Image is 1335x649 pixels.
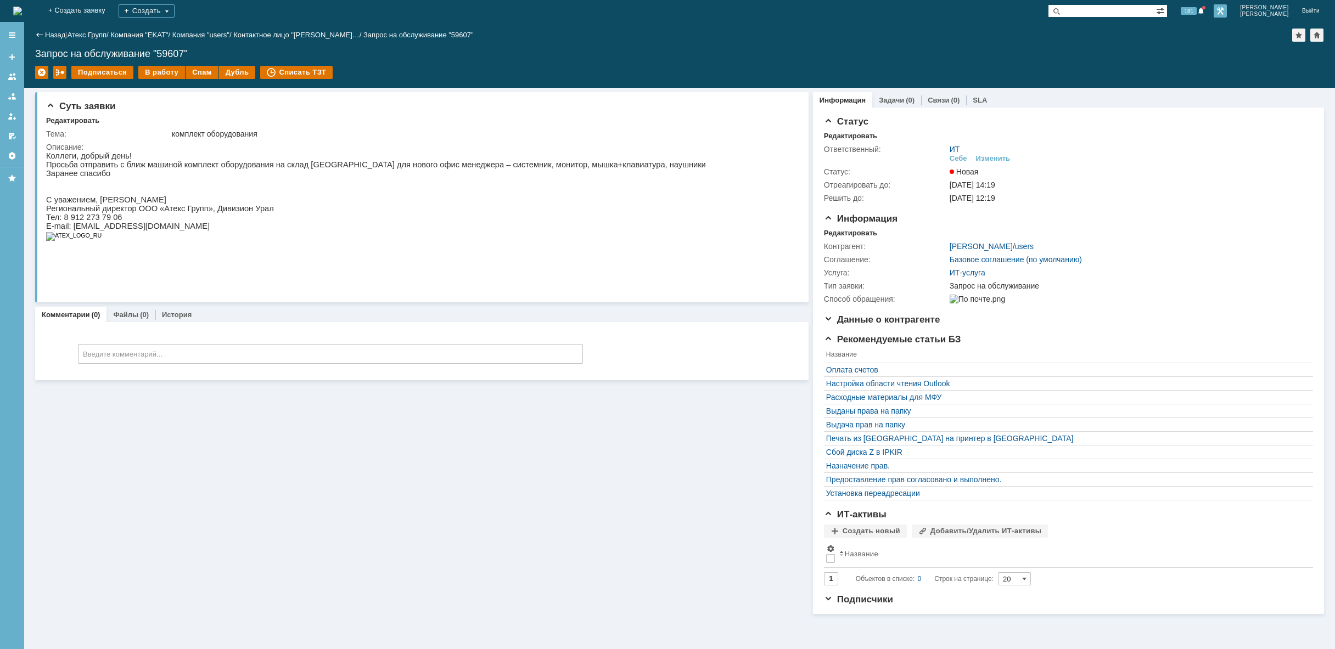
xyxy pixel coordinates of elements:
div: / [950,242,1034,251]
span: Объектов в списке: [856,575,915,583]
div: / [110,31,172,39]
a: История [162,311,192,319]
span: Статус [824,116,868,127]
div: Услуга: [824,268,947,277]
div: Название [845,550,878,558]
a: Контактное лицо "[PERSON_NAME]… [233,31,360,39]
a: SLA [973,96,987,104]
a: ИТ [950,145,960,154]
a: ИТ-услуга [950,268,985,277]
a: Печать из [GEOGRAPHIC_DATA] на принтер в [GEOGRAPHIC_DATA] [826,434,1305,443]
a: Создать заявку [3,48,21,66]
a: Назначение прав. [826,461,1305,470]
div: Работа с массовостью [53,66,66,79]
div: Удалить [35,66,48,79]
a: Базовое соглашение (по умолчанию) [950,255,1082,264]
div: Запрос на обслуживание "59607" [363,31,474,39]
a: Перейти в интерфейс администратора [1214,4,1227,18]
a: Задачи [879,96,904,104]
div: Добавить в избранное [1292,29,1305,42]
span: [PERSON_NAME] [1240,11,1289,18]
a: Мои заявки [3,108,21,125]
div: | [65,30,67,38]
span: Подписчики [824,594,893,605]
i: Строк на странице: [856,572,994,585]
a: Настройки [3,147,21,165]
div: 0 [918,572,922,585]
a: Выдача прав на папку [826,420,1305,429]
a: users [1015,242,1034,251]
div: / [172,31,233,39]
div: Способ обращения: [824,295,947,303]
div: Редактировать [824,229,877,238]
th: Название [837,542,1308,568]
a: Файлы [113,311,138,319]
span: Настройки [826,544,835,553]
span: [PERSON_NAME] [1240,4,1289,11]
a: Компания "users" [172,31,229,39]
div: Контрагент: [824,242,947,251]
div: Установка переадресации [826,489,1305,498]
div: Создать [119,4,175,18]
div: Себе [950,154,967,163]
img: По почте.png [950,295,1005,303]
span: Суть заявки [46,101,115,111]
div: Запрос на обслуживание [950,281,1306,290]
a: Настройка области чтения Outlook [826,379,1305,388]
a: Назад [45,31,65,39]
div: Тип заявки: [824,281,947,290]
span: Расширенный поиск [1156,5,1167,15]
div: Запрос на обслуживание "59607" [35,48,1324,59]
div: комплект оборудования [172,129,790,138]
div: Описание: [46,143,792,151]
a: Перейти на домашнюю страницу [13,7,22,15]
span: [DATE] 12:19 [950,194,995,202]
div: Изменить [976,154,1011,163]
a: Выданы права на папку [826,407,1305,415]
span: : 8 912 273 79 06 [13,61,76,70]
div: Статус: [824,167,947,176]
div: Тема: [46,129,170,138]
div: Ответственный: [824,145,947,154]
a: Оплата счетов [826,365,1305,374]
a: Информация [820,96,866,104]
div: (0) [951,96,960,104]
span: Данные о контрагенте [824,314,940,325]
a: Предоставление прав согласовано и выполнено. [826,475,1305,484]
a: Сбой диска Z в IPKIR [826,448,1305,456]
div: / [68,31,111,39]
a: Заявки в моей ответственности [3,88,21,105]
span: ИТ-активы [824,509,887,520]
img: logo [13,7,22,15]
div: Отреагировать до: [824,180,947,189]
a: Комментарии [42,311,90,319]
span: Информация [824,213,898,224]
a: [PERSON_NAME] [950,242,1013,251]
a: Заявки на командах [3,68,21,86]
span: Рекомендуемые статьи БЗ [824,334,961,345]
div: (0) [140,311,149,319]
span: [DATE] 14:19 [950,180,995,189]
a: Компания "EKAT" [110,31,168,39]
a: Расходные материалы для МФУ [826,393,1305,402]
div: Редактировать [46,116,99,125]
div: (0) [92,311,100,319]
div: (0) [906,96,915,104]
div: Соглашение: [824,255,947,264]
div: Решить до: [824,194,947,202]
div: Сделать домашней страницей [1310,29,1323,42]
div: Редактировать [824,132,877,140]
th: Название [824,348,1308,363]
a: Связи [928,96,949,104]
a: Мои согласования [3,127,21,145]
span: Новая [950,167,979,176]
a: Атекс Групп [68,31,106,39]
